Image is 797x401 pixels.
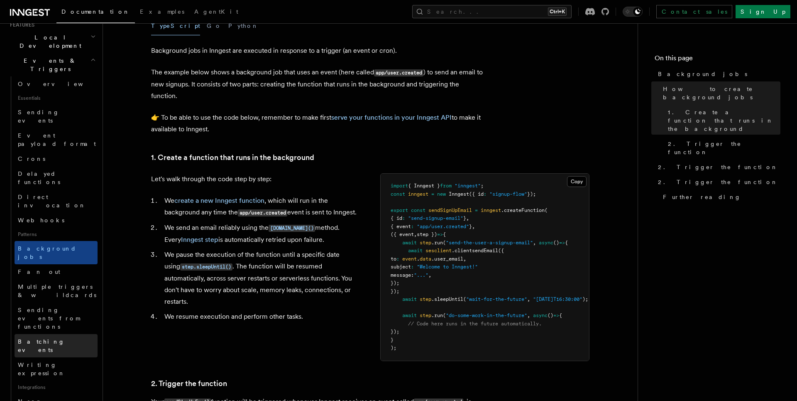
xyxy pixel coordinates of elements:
span: message: [391,272,414,278]
li: We send an email reliably using the method. Every is automatically retried upon failure. [162,222,360,246]
li: We , which will run in the background any time the event is sent to Inngest. [162,195,360,219]
span: ( [463,296,466,302]
a: 1. Create a function that runs in the background [151,152,314,163]
a: Documentation [56,2,135,23]
span: ); [391,345,396,351]
button: Toggle dark mode [623,7,643,17]
span: Background jobs [18,245,76,260]
a: How to create background jobs [660,81,780,105]
span: Inngest [449,191,469,197]
li: We pause the execution of the function until a specific date using . The function will be resumed... [162,249,360,308]
span: .sleepUntil [431,296,463,302]
span: await [402,240,417,246]
span: , [414,231,417,237]
span: { [565,240,568,246]
span: 2. Trigger the function [658,163,778,171]
span: }); [391,288,399,294]
span: 2. Trigger the function [658,178,778,186]
span: "[DATE]T16:30:00" [533,296,582,302]
span: ({ id [469,191,484,197]
span: { event [391,224,411,229]
a: Direct invocation [15,189,98,213]
span: export [391,207,408,213]
a: Crons [15,151,98,166]
span: , [472,224,475,229]
span: () [548,312,553,318]
span: import [391,183,408,189]
span: , [428,272,431,278]
span: => [437,231,443,237]
span: "inngest" [455,183,481,189]
span: Local Development [7,33,90,50]
span: { id [391,215,402,221]
code: app/user.created [238,209,287,216]
span: ); [582,296,588,302]
p: 👉 To be able to use the code below, remember to make first to make it available to Inngest. [151,112,483,135]
span: "Welcome to Inngest!" [417,264,478,270]
span: subject [391,264,411,270]
span: : [396,256,399,262]
span: .run [431,240,443,246]
span: , [463,256,466,262]
span: = [431,191,434,197]
span: to [391,256,396,262]
span: Batching events [18,338,65,353]
li: We resume execution and perform other tasks. [162,311,360,322]
span: => [553,312,559,318]
span: Sending events [18,109,59,124]
span: "..." [414,272,428,278]
span: => [559,240,565,246]
span: await [408,248,423,253]
span: () [553,240,559,246]
span: } [463,215,466,221]
span: , [466,215,469,221]
a: serve your functions in your Inngest API [331,113,452,121]
a: create a new Inngest function [174,197,264,204]
a: Webhooks [15,213,98,228]
span: , [533,240,536,246]
button: Local Development [7,30,98,53]
span: Writing expression [18,362,65,376]
span: }); [527,191,536,197]
a: Fan out [15,264,98,279]
span: Patterns [15,228,98,241]
span: step [420,312,431,318]
span: step }) [417,231,437,237]
a: Contact sales [656,5,732,18]
span: const [411,207,425,213]
code: app/user.created [374,69,423,76]
p: Let's walk through the code step by step: [151,173,360,185]
span: Examples [140,8,184,15]
a: Sending events [15,105,98,128]
span: Delayed functions [18,170,60,185]
span: = [475,207,478,213]
span: step [420,296,431,302]
button: Go [207,17,222,35]
span: sendSignUpEmail [428,207,472,213]
span: ; [481,183,484,189]
span: "do-some-work-in-the-future" [446,312,527,318]
span: How to create background jobs [663,85,780,101]
span: Direct invocation [18,194,86,209]
code: step.sleepUntil() [180,263,232,271]
a: Inngest step [181,236,218,244]
span: ( [443,312,446,318]
span: Event payload format [18,132,96,147]
span: Sending events from functions [18,307,80,330]
span: } [391,337,394,343]
a: [DOMAIN_NAME]() [269,224,315,231]
button: Events & Triggers [7,53,98,76]
span: "wait-for-the-future" [466,296,527,302]
span: .run [431,312,443,318]
a: Background jobs [15,241,98,264]
span: 2. Trigger the function [668,140,780,156]
a: Background jobs [655,66,780,81]
h4: On this page [655,53,780,66]
span: .createFunction [501,207,545,213]
span: Background jobs [658,70,747,78]
span: , [527,296,530,302]
span: new [437,191,446,197]
code: [DOMAIN_NAME]() [269,225,315,232]
a: Further reading [660,189,780,204]
span: 1. Create a function that runs in the background [668,108,780,133]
